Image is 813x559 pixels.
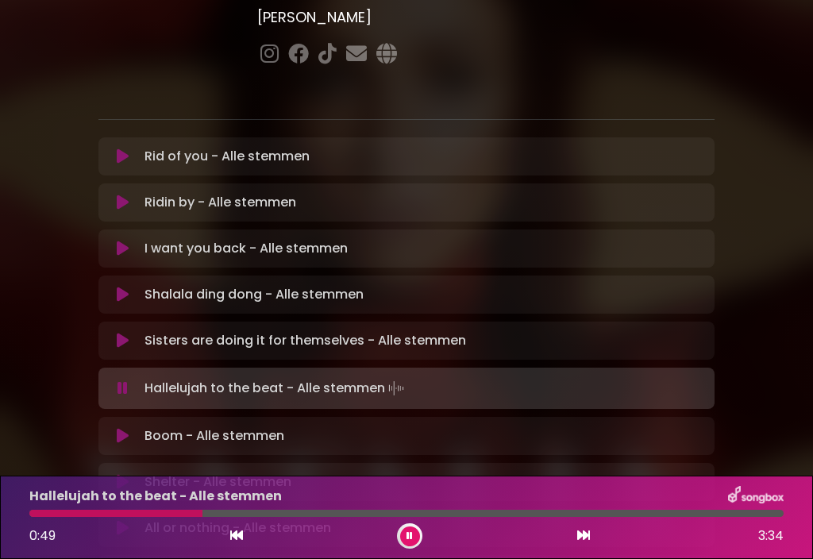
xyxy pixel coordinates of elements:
span: 3:34 [758,526,784,546]
h3: [PERSON_NAME] [257,9,715,26]
p: Sisters are doing it for themselves - Alle stemmen [144,331,466,350]
img: songbox-logo-white.png [728,486,784,507]
p: Ridin by - Alle stemmen [144,193,296,212]
p: I want you back - Alle stemmen [144,239,348,258]
p: Hallelujah to the beat - Alle stemmen [29,487,282,506]
p: Boom - Alle stemmen [144,426,284,445]
p: Shelter - Alle stemmen [144,472,291,492]
img: waveform4.gif [385,377,407,399]
p: Rid of you - Alle stemmen [144,147,310,166]
p: Shalala ding dong - Alle stemmen [144,285,364,304]
span: 0:49 [29,526,56,545]
p: Hallelujah to the beat - Alle stemmen [144,377,407,399]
